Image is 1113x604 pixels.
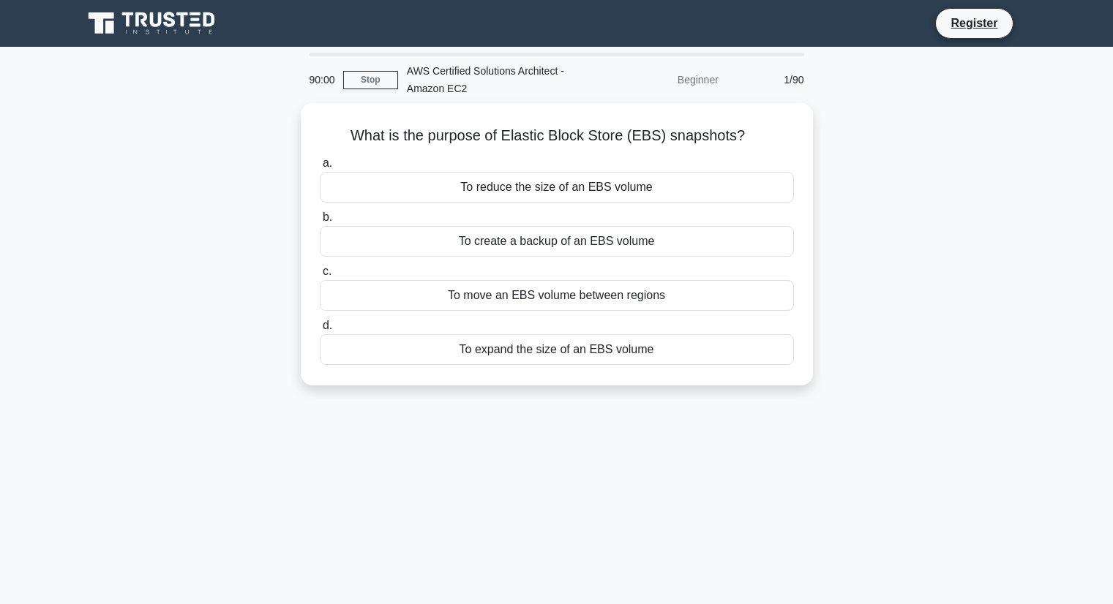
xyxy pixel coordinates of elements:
a: Register [942,14,1006,32]
a: Stop [343,71,398,89]
div: To reduce the size of an EBS volume [320,172,794,203]
div: To create a backup of an EBS volume [320,226,794,257]
span: d. [323,319,332,331]
span: c. [323,265,331,277]
div: AWS Certified Solutions Architect - Amazon EC2 [398,56,599,103]
div: 1/90 [727,65,813,94]
h5: What is the purpose of Elastic Block Store (EBS) snapshots? [318,127,795,146]
div: To move an EBS volume between regions [320,280,794,311]
div: Beginner [599,65,727,94]
span: a. [323,156,332,169]
div: 90:00 [301,65,343,94]
span: b. [323,211,332,223]
div: To expand the size of an EBS volume [320,334,794,365]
